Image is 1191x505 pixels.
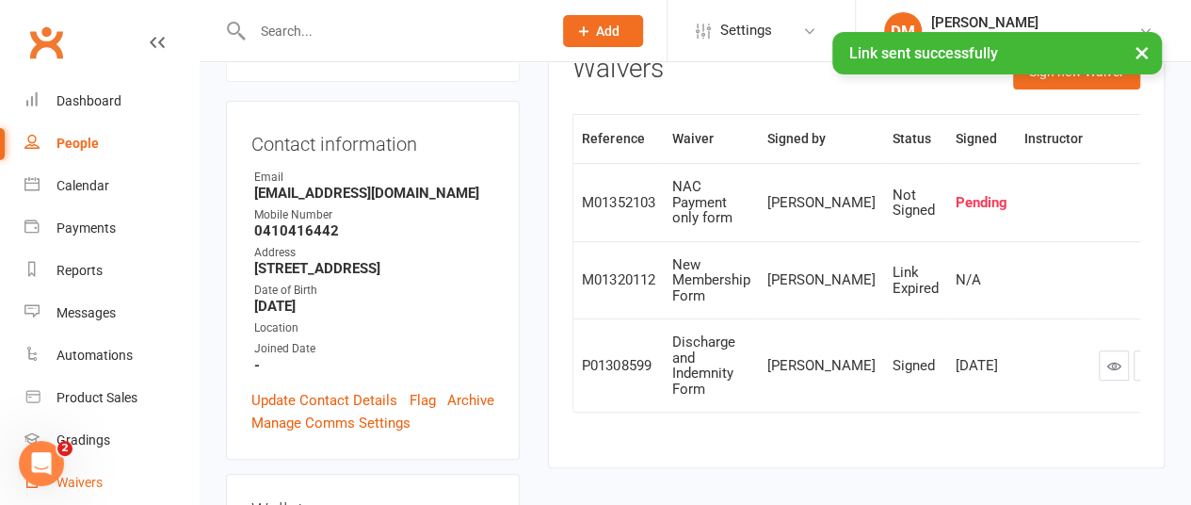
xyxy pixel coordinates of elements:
[582,358,654,374] div: P01308599
[1125,32,1159,73] button: ×
[573,115,663,163] th: Reference
[24,165,199,207] a: Calendar
[663,115,758,163] th: Waiver
[254,319,494,337] div: Location
[254,244,494,262] div: Address
[254,282,494,300] div: Date of Birth
[247,18,539,44] input: Search...
[254,298,494,315] strong: [DATE]
[251,412,410,434] a: Manage Comms Settings
[758,115,883,163] th: Signed by
[582,272,654,288] div: M01320112
[955,272,1006,288] div: N/A
[884,12,922,50] div: DM
[766,195,875,211] div: [PERSON_NAME]
[24,462,199,504] a: Waivers
[931,14,1138,31] div: [PERSON_NAME]
[955,358,1006,374] div: [DATE]
[766,272,875,288] div: [PERSON_NAME]
[56,390,137,405] div: Product Sales
[254,222,494,239] strong: 0410416442
[24,250,199,292] a: Reports
[19,441,64,486] iframe: Intercom live chat
[24,122,199,165] a: People
[56,220,116,236] div: Payments
[24,207,199,250] a: Payments
[720,9,772,52] span: Settings
[56,178,109,193] div: Calendar
[572,55,663,84] h3: Waivers
[832,32,1162,74] div: Link sent successfully
[23,19,70,66] a: Clubworx
[671,179,749,226] div: NAC Payment only form
[931,31,1138,48] div: Southern Cross Martial Arts Pty Ltd
[892,358,938,374] div: Signed
[892,265,938,296] div: Link Expired
[254,206,494,224] div: Mobile Number
[1015,115,1090,163] th: Instructor
[671,257,749,304] div: New Membership Form
[254,357,494,374] strong: -
[254,340,494,358] div: Joined Date
[892,187,938,219] div: Not Signed
[24,419,199,462] a: Gradings
[56,475,103,490] div: Waivers
[410,389,436,412] a: Flag
[56,432,110,448] div: Gradings
[251,126,494,155] h3: Contact information
[563,15,643,47] button: Add
[946,115,1015,163] th: Signed
[671,334,749,397] div: Discharge and Indemnity Form
[766,358,875,374] div: [PERSON_NAME]
[24,377,199,419] a: Product Sales
[56,93,121,108] div: Dashboard
[24,80,199,122] a: Dashboard
[254,169,494,187] div: Email
[24,292,199,334] a: Messages
[582,195,654,211] div: M01352103
[56,136,99,151] div: People
[447,389,494,412] a: Archive
[254,185,494,202] strong: [EMAIL_ADDRESS][DOMAIN_NAME]
[56,348,133,363] div: Automations
[596,24,620,39] span: Add
[24,334,199,377] a: Automations
[955,195,1006,211] div: Pending
[883,115,946,163] th: Status
[251,389,397,412] a: Update Contact Details
[57,441,72,456] span: 2
[56,305,116,320] div: Messages
[56,263,103,278] div: Reports
[254,260,494,277] strong: [STREET_ADDRESS]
